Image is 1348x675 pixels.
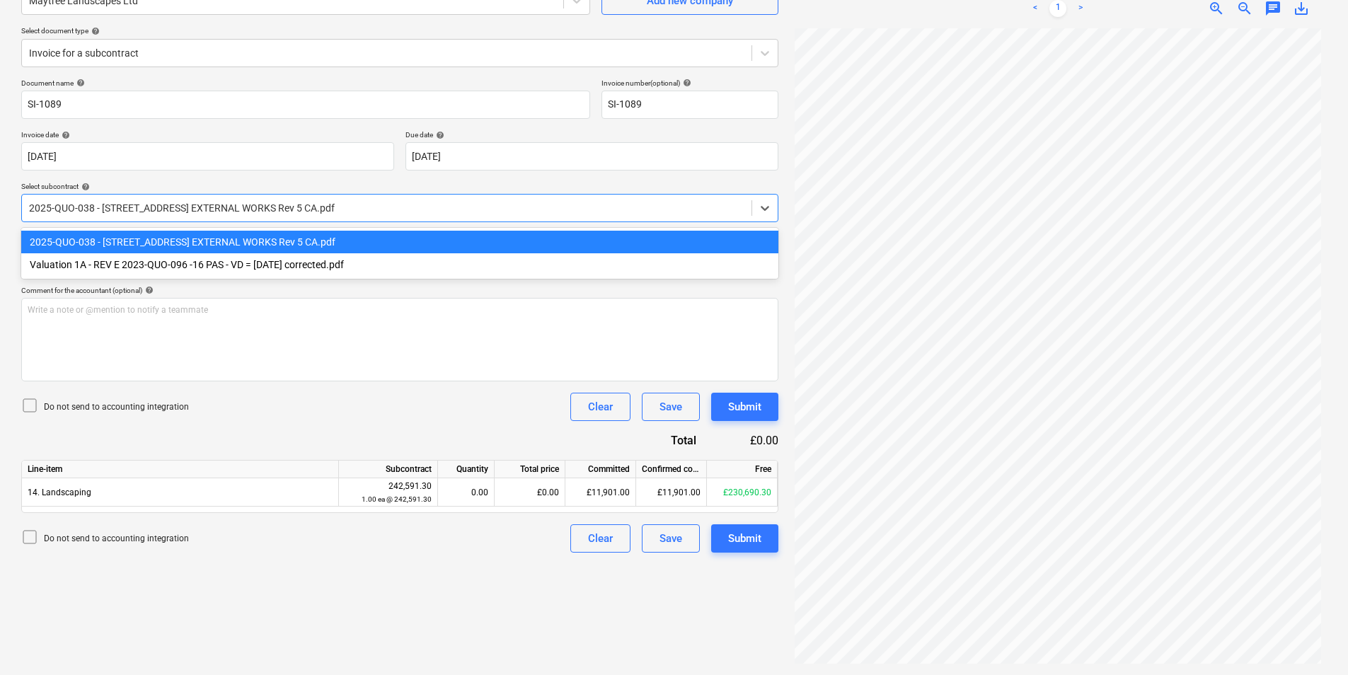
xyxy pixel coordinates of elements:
div: 2025-QUO-038 - 16 Park Avenue South, Harpenden EXTERNAL WORKS Rev 5 CA.pdf [21,231,778,253]
span: 14. Landscaping [28,487,91,497]
div: £0.00 [495,478,565,507]
button: Clear [570,393,630,421]
div: Valuation 1A - REV E 2023-QUO-096 -16 PAS - VD = [DATE] corrected.pdf [21,253,778,276]
div: £11,901.00 [565,478,636,507]
div: Comment for the accountant (optional) [21,286,778,295]
div: Save [659,529,682,548]
span: help [74,79,85,87]
div: Save [659,398,682,416]
button: Save [642,393,700,421]
span: help [79,183,90,191]
div: Free [707,461,778,478]
input: Invoice number [601,91,778,119]
span: help [59,131,70,139]
div: Submit [728,529,761,548]
div: Valuation 1A - REV E 2023-QUO-096 -16 PAS - VD = 04.10.23 corrected.pdf [21,253,778,276]
div: Total [594,432,719,449]
input: Invoice date not specified [21,142,394,171]
input: Due date not specified [405,142,778,171]
div: 0.00 [444,478,488,507]
button: Submit [711,524,778,553]
div: Select subcontract [21,182,778,191]
div: Submit [728,398,761,416]
div: Committed [565,461,636,478]
div: Document name [21,79,590,88]
div: Line-item [22,461,339,478]
button: Save [642,524,700,553]
div: Due date [405,130,778,139]
div: Quantity [438,461,495,478]
div: Subcontract [339,461,438,478]
input: Document name [21,91,590,119]
button: Clear [570,524,630,553]
div: Confirmed costs [636,461,707,478]
small: 1.00 ea @ 242,591.30 [362,495,432,503]
p: Do not send to accounting integration [44,401,189,413]
span: help [680,79,691,87]
div: Invoice number (optional) [601,79,778,88]
div: 2025-QUO-038 - [STREET_ADDRESS] EXTERNAL WORKS Rev 5 CA.pdf [21,231,778,253]
button: Submit [711,393,778,421]
div: £0.00 [719,432,778,449]
div: 242,591.30 [345,480,432,506]
div: £230,690.30 [707,478,778,507]
div: Clear [588,529,613,548]
div: Select document type [21,26,778,35]
div: Invoice date [21,130,394,139]
div: Total price [495,461,565,478]
div: Clear [588,398,613,416]
span: help [142,286,154,294]
iframe: Chat Widget [1277,607,1348,675]
div: £11,901.00 [636,478,707,507]
span: help [88,27,100,35]
span: help [433,131,444,139]
p: Do not send to accounting integration [44,533,189,545]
